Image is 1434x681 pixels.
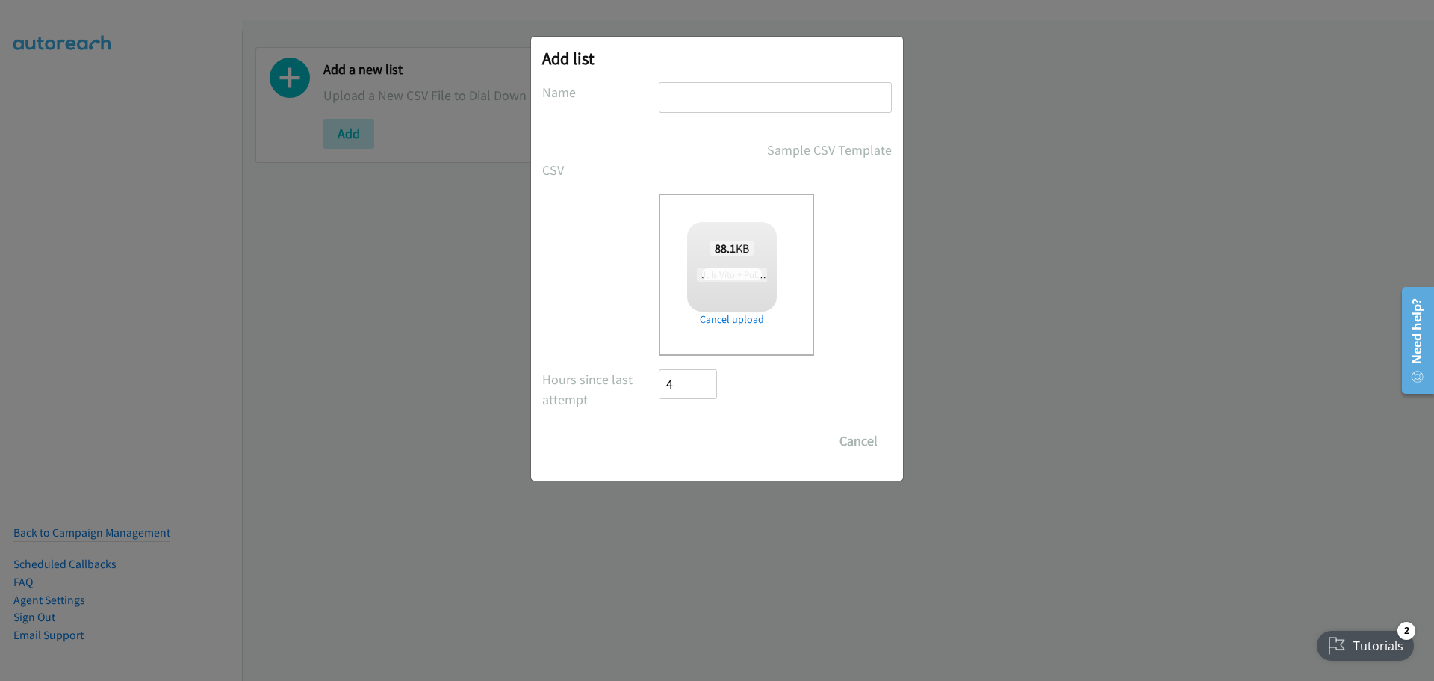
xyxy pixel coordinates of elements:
[542,48,892,69] h2: Add list
[697,268,1102,282] span: Juls Vito + Pulse Transmission [PERSON_NAME] Electric Edge Secure Power - MM SEA DC&CI WS.csv
[687,312,777,327] a: Cancel upload
[710,241,754,256] span: KB
[825,426,892,456] button: Cancel
[542,160,659,180] label: CSV
[1308,616,1423,670] iframe: Checklist
[1391,281,1434,400] iframe: Resource Center
[715,241,736,256] strong: 88.1
[542,369,659,410] label: Hours since last attempt
[542,82,659,102] label: Name
[767,140,892,160] a: Sample CSV Template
